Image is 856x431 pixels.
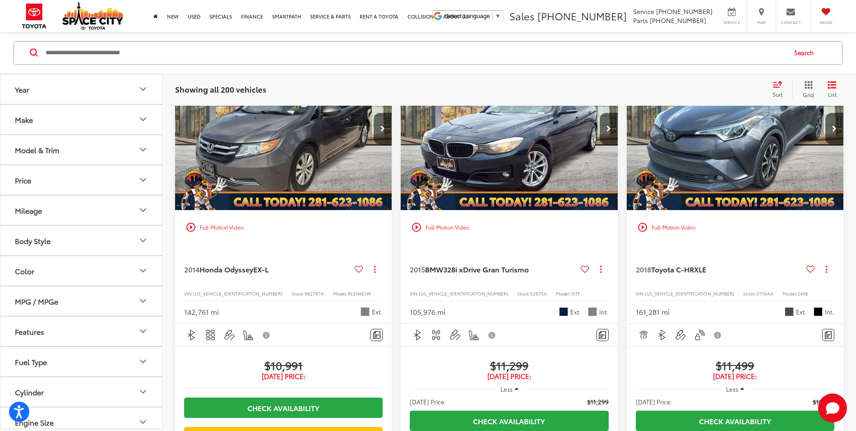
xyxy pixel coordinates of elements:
[816,19,836,25] span: Saved
[138,387,148,398] div: Cylinder
[722,19,742,25] span: Service
[410,290,419,297] span: VIN:
[15,206,42,215] div: Mileage
[773,90,782,98] span: Sort
[0,226,163,255] button: Body StyleBody Style
[0,75,163,104] button: YearYear
[825,308,834,316] span: Int.
[819,262,834,277] button: Actions
[348,290,371,297] span: RL5H6EJW
[410,411,608,431] a: Check Availability
[657,329,668,341] img: Bluetooth®
[419,290,508,297] span: [US_VEHICLE_IDENTIFICATION_NUMBER]
[626,47,844,210] a: 2018 Toyota C-HR XLE PREMIUM FWD2018 Toyota C-HR XLE PREMIUM FWD2018 Toyota C-HR XLE PREMIUM FWD2...
[15,176,31,184] div: Price
[651,264,694,274] span: Toyota C-HR
[633,7,654,16] span: Service
[797,290,808,297] span: 2406
[412,329,423,341] img: Bluetooth®
[410,264,577,274] a: 2015BMW328i xDrive Gran Turismo
[410,397,446,406] span: [DATE] Price:
[818,394,847,422] button: Toggle Chat Window
[373,331,380,339] img: Comments
[485,326,500,345] button: View Disclaimer
[445,13,501,19] a: Select Language​
[821,80,843,98] button: List View
[0,256,163,286] button: ColorColor
[517,290,530,297] span: Stock:
[62,2,123,30] img: Space City Toyota
[45,42,786,64] form: Search by Make, Model, or Keyword
[410,358,608,372] span: $11,299
[633,16,648,25] span: Parts
[138,356,148,367] div: Fuel Type
[0,135,163,164] button: Model & TrimModel & Trim
[599,308,609,316] span: Int.
[587,397,609,406] span: $11,299
[803,91,814,98] span: Grid
[138,235,148,246] div: Body Style
[138,417,148,428] div: Engine Size
[292,290,305,297] span: Stock:
[537,9,627,23] span: [PHONE_NUMBER]
[15,267,34,275] div: Color
[138,205,148,216] div: Mileage
[193,290,282,297] span: [US_VEHICLE_IDENTIFICATION_NUMBER]
[468,329,479,341] img: Heated Seats
[650,16,706,25] span: [PHONE_NUMBER]
[0,377,163,407] button: CylinderCylinder
[400,47,618,210] a: 2015 BMW 328i Gran Turismo xDrive AWD2015 BMW 328i Gran Turismo xDrive AWD2015 BMW 328i Gran Turi...
[138,84,148,95] div: Year
[636,307,670,317] div: 161,281 mi
[636,397,672,406] span: [DATE] Price:
[224,329,235,341] img: Aux Input
[372,308,383,316] span: Ext.
[410,307,445,317] div: 105,976 mi
[818,394,847,422] svg: Start Chat
[400,47,618,211] img: 2015 BMW 328i Gran Turismo xDrive AWD
[184,264,199,274] span: 2014
[175,47,393,211] img: 2014 Honda Odyssey EX-L FWD
[138,266,148,276] div: Color
[599,331,606,339] img: Comments
[15,236,51,245] div: Body Style
[430,329,442,341] img: 4WD/AWD
[15,297,58,305] div: MPG / MPGe
[756,290,773,297] span: S1114AA
[184,372,383,381] span: [DATE] Price:
[726,385,738,393] span: Less
[410,372,608,381] span: [DATE] Price:
[588,307,597,316] span: Gray
[259,326,274,345] button: View Disclaimer
[636,264,803,274] a: 2018Toyota C-HRXLE
[785,307,794,316] span: Magnetic Gray Met.
[694,329,705,341] img: Keyless Entry
[743,290,756,297] span: Stock:
[305,290,324,297] span: 562787A
[751,19,771,25] span: Map
[367,262,383,277] button: Actions
[184,290,193,297] span: VIN:
[786,42,827,64] button: Search
[822,329,834,341] button: Comments
[675,329,686,341] img: Aux Input
[410,264,425,274] span: 2015
[138,326,148,337] div: Features
[205,329,216,341] img: 3rd Row Seating
[636,372,834,381] span: [DATE] Price:
[792,80,821,98] button: Grid View
[0,317,163,346] button: FeaturesFeatures
[826,266,827,273] span: dropdown dots
[638,329,649,341] img: Adaptive Cruise Control
[626,47,844,210] div: 2018 Toyota C-HR XLE 0
[495,13,501,19] span: ▼
[374,266,375,273] span: dropdown dots
[445,13,490,19] span: Select Language
[0,165,163,195] button: PricePrice
[597,329,609,341] button: Comments
[556,290,571,297] span: Model:
[813,397,834,406] span: $11,499
[333,290,348,297] span: Model:
[15,115,33,124] div: Make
